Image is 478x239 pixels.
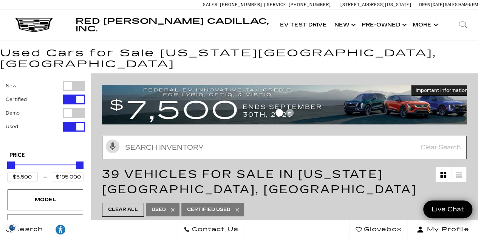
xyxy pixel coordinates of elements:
[408,220,478,239] button: Open user profile menu
[362,224,402,235] span: Glovebox
[409,10,440,40] button: More
[102,168,416,196] span: 39 Vehicles for Sale in [US_STATE][GEOGRAPHIC_DATA], [GEOGRAPHIC_DATA]
[190,224,238,235] span: Contact Us
[8,214,83,234] div: YearYear
[76,161,84,169] div: Maximum Price
[7,161,15,169] div: Minimum Price
[448,10,478,40] div: Search
[276,10,331,40] a: EV Test Drive
[286,109,294,116] span: Go to slide 2
[458,2,478,7] span: 9 AM-6 PM
[187,205,230,214] span: Certified Used
[264,3,333,7] a: Service: [PHONE_NUMBER]
[26,196,64,204] div: Model
[106,140,119,153] svg: Click to toggle on voice search
[53,172,84,182] input: Maximum
[178,220,244,239] a: Contact Us
[6,96,27,103] label: Certified
[340,2,411,7] a: [STREET_ADDRESS][US_STATE]
[350,220,408,239] a: Glovebox
[6,82,17,90] label: New
[267,2,288,7] span: Service:
[411,85,472,96] button: Important Information
[289,2,331,7] span: [PHONE_NUMBER]
[275,109,283,116] span: Go to slide 1
[428,205,468,214] span: Live Chat
[416,87,468,93] span: Important Information
[8,189,83,210] div: ModelModel
[6,123,18,130] label: Used
[331,10,358,40] a: New
[9,152,81,159] h5: Price
[6,109,20,117] label: Demo
[203,3,264,7] a: Sales: [PHONE_NUMBER]
[436,167,451,182] a: Grid View
[152,205,166,214] span: Used
[220,2,262,7] span: [PHONE_NUMBER]
[423,200,472,218] a: Live Chat
[102,136,467,159] input: Search Inventory
[358,10,409,40] a: Pre-Owned
[7,159,84,182] div: Price
[15,18,53,32] img: Cadillac Dark Logo with Cadillac White Text
[203,2,219,7] span: Sales:
[4,223,21,231] section: Click to Open Cookie Consent Modal
[445,2,458,7] span: Sales:
[49,224,72,235] div: Explore your accessibility options
[6,81,85,145] div: Filter by Vehicle Type
[419,2,444,7] span: Open [DATE]
[12,224,43,235] span: Search
[424,224,469,235] span: My Profile
[102,85,472,124] img: vrp-tax-ending-august-version
[108,205,138,214] span: Clear All
[4,223,21,231] img: Opt-Out Icon
[7,172,38,182] input: Minimum
[49,220,72,239] a: Explore your accessibility options
[76,17,269,33] a: Red [PERSON_NAME] Cadillac, Inc.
